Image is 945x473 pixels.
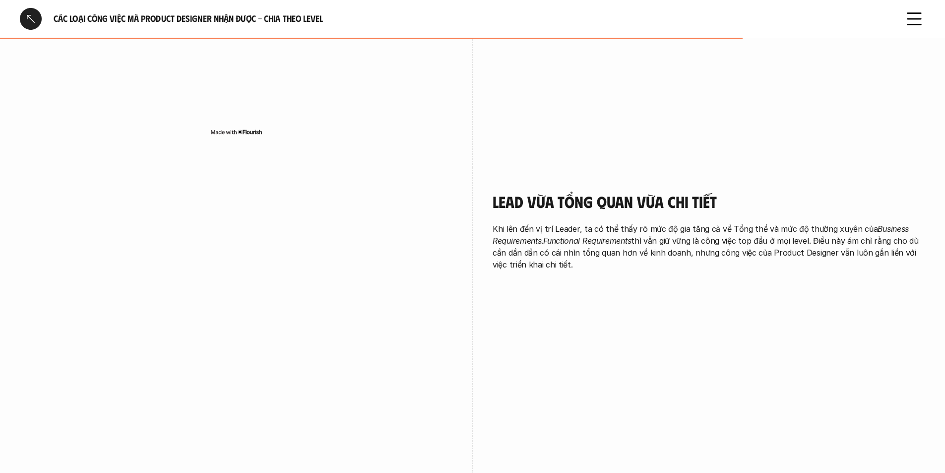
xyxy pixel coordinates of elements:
p: Khi lên đến vị trí Leader, ta có thể thấy rõ mức độ gia tăng cả về Tổng thể và mức độ thường xuyê... [493,223,925,270]
img: Made with Flourish [210,128,262,136]
h4: Lead vừa tổng quan vừa chi tiết [493,192,925,211]
em: Business Requirements [493,224,911,246]
em: Functional Requirements [543,236,631,246]
h6: Các loại công việc mà Product Designer nhận được - Chia theo Level [54,13,891,24]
